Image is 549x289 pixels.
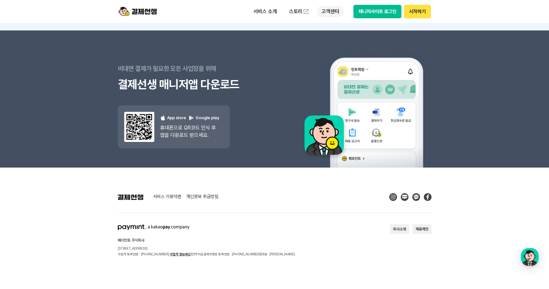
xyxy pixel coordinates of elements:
[285,5,314,18] a: 스토리
[303,8,309,15] img: 외부 도메인 오픈
[124,112,154,142] img: 앱 다운도르드 qr
[353,5,402,18] button: 매니저사이트 로그인
[59,213,66,218] span: 대화
[412,193,420,201] img: Kakao Talk
[404,5,431,18] button: 시작하기
[401,193,408,201] img: Blog
[118,251,295,257] p: 사업자 등록번호 : [PHONE_NUMBER] 전자지급결제대행업 등록번호 : [PHONE_NUMBER] 대표 : [PERSON_NAME]
[118,5,157,18] img: logo
[189,115,194,121] img: 구글 플레이 로고
[189,115,219,121] p: Google play
[118,245,295,251] p: [STREET_ADDRESS]
[389,193,397,201] img: Instagram
[118,194,143,200] img: 결제선생 로고
[160,115,166,121] img: 애플 로고
[20,213,24,218] span: 홈
[186,194,218,200] a: 개인정보 취급방침
[317,6,343,17] p: 고객센터
[249,6,281,17] p: 서비스 소개
[296,32,432,168] img: 앱 예시 이미지
[160,115,186,121] p: App store
[160,124,219,139] p: 휴대폰으로 QR코드 인식 후 앱을 다운로드 받으세요.
[118,77,275,93] h3: 결제선생 매니저앱 다운로드
[2,203,42,219] a: 홈
[118,238,295,242] h2: 페이민트 주식회사
[42,203,83,219] a: 대화
[99,213,107,218] span: 설정
[170,252,191,256] a: 사업자 정보확인
[83,203,123,219] a: 설정
[424,193,432,201] img: Facebook
[390,224,409,234] button: 회사소개
[261,252,262,256] span: |
[191,252,192,256] span: |
[412,224,432,234] button: 제휴제안
[118,61,275,77] p: 비대면 결제가 필요한 모든 사업장을 위해
[118,224,190,230] img: paymint logo
[153,194,181,200] a: 서비스 이용약관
